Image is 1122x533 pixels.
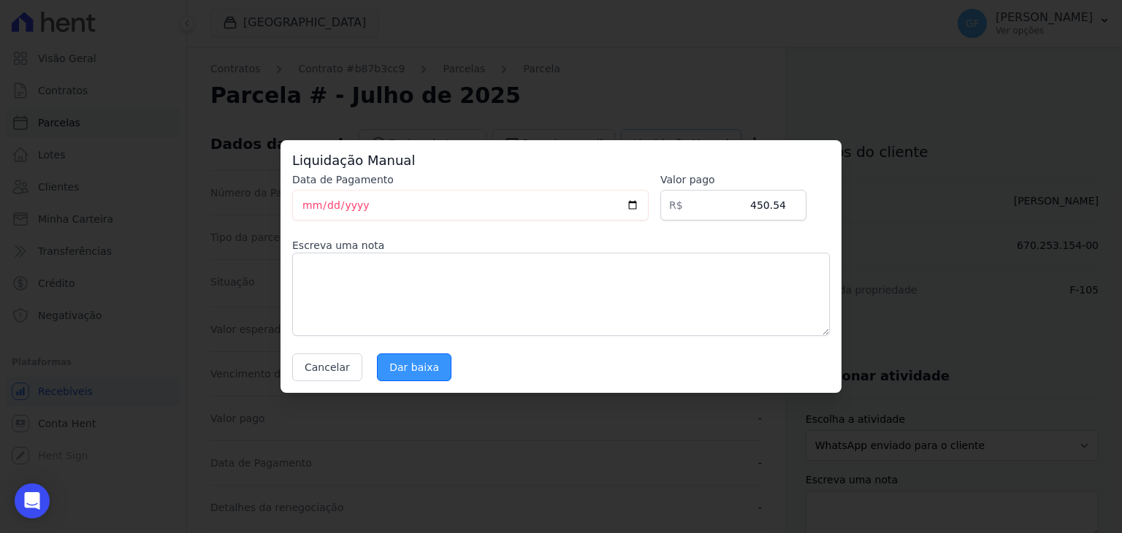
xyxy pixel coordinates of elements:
button: Cancelar [292,353,362,381]
label: Valor pago [660,172,806,187]
input: Dar baixa [377,353,451,381]
label: Data de Pagamento [292,172,649,187]
label: Escreva uma nota [292,238,830,253]
h3: Liquidação Manual [292,152,830,169]
div: Open Intercom Messenger [15,483,50,518]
